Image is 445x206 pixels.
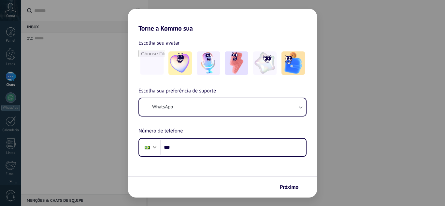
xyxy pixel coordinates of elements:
[138,87,216,95] span: Escolha sua preferência de suporte
[138,127,183,135] span: Número de telefone
[225,51,248,75] img: -3.jpeg
[168,51,192,75] img: -1.jpeg
[281,51,305,75] img: -5.jpeg
[277,182,307,193] button: Próximo
[280,185,298,189] span: Próximo
[141,141,153,154] div: Brazil: + 55
[139,98,306,116] button: WhatsApp
[197,51,220,75] img: -2.jpeg
[253,51,277,75] img: -4.jpeg
[152,104,173,110] span: WhatsApp
[138,39,180,47] span: Escolha seu avatar
[128,9,317,32] h2: Torne a Kommo sua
